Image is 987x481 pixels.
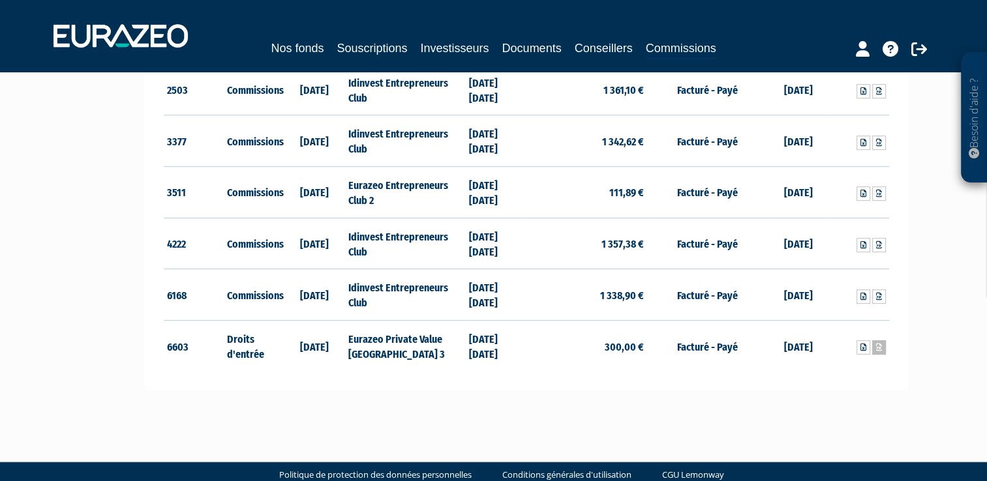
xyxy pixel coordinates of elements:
td: Facturé - Payé [647,167,768,218]
td: 6168 [164,269,224,321]
td: [DATE] [DATE] [466,269,526,321]
td: Eurazeo Entrepreneurs Club 2 [344,167,465,218]
img: 1732889491-logotype_eurazeo_blanc_rvb.png [53,24,188,48]
td: [DATE] [DATE] [466,321,526,372]
a: Souscriptions [337,39,407,57]
a: Commissions [646,39,716,59]
td: 6603 [164,321,224,372]
td: [DATE] [284,115,345,167]
td: 1 357,38 € [526,218,647,269]
td: 2503 [164,64,224,115]
td: 111,89 € [526,167,647,218]
td: [DATE] [284,321,345,372]
td: [DATE] [284,218,345,269]
td: Idinvest Entrepreneurs Club [344,64,465,115]
a: Documents [502,39,562,57]
td: [DATE] [768,269,828,321]
a: Nos fonds [271,39,324,57]
a: Investisseurs [420,39,489,57]
td: 3377 [164,115,224,167]
td: [DATE] [DATE] [466,115,526,167]
td: Commissions [224,115,284,167]
td: [DATE] [768,115,828,167]
td: Commissions [224,167,284,218]
td: [DATE] [284,64,345,115]
td: [DATE] [DATE] [466,167,526,218]
td: [DATE] [DATE] [466,64,526,115]
td: Facturé - Payé [647,269,768,321]
td: 3511 [164,167,224,218]
td: Facturé - Payé [647,64,768,115]
td: 4222 [164,218,224,269]
td: [DATE] [284,167,345,218]
a: CGU Lemonway [662,469,724,481]
td: 1 342,62 € [526,115,647,167]
td: [DATE] [284,269,345,321]
td: Eurazeo Private Value [GEOGRAPHIC_DATA] 3 [344,321,465,372]
td: Commissions [224,218,284,269]
td: Facturé - Payé [647,115,768,167]
td: 1 361,10 € [526,64,647,115]
td: 1 338,90 € [526,269,647,321]
td: [DATE] [768,218,828,269]
td: [DATE] [768,321,828,372]
td: [DATE] [768,167,828,218]
td: Facturé - Payé [647,218,768,269]
td: Idinvest Entrepreneurs Club [344,218,465,269]
td: Commissions [224,64,284,115]
td: Facturé - Payé [647,321,768,372]
p: Besoin d'aide ? [967,59,982,177]
td: [DATE] [768,64,828,115]
a: Conseillers [575,39,633,57]
td: Idinvest Entrepreneurs Club [344,269,465,321]
td: [DATE] [DATE] [466,218,526,269]
td: Idinvest Entrepreneurs Club [344,115,465,167]
td: 300,00 € [526,321,647,372]
a: Conditions générales d'utilisation [502,469,631,481]
td: Commissions [224,269,284,321]
td: Droits d'entrée [224,321,284,372]
a: Politique de protection des données personnelles [279,469,472,481]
